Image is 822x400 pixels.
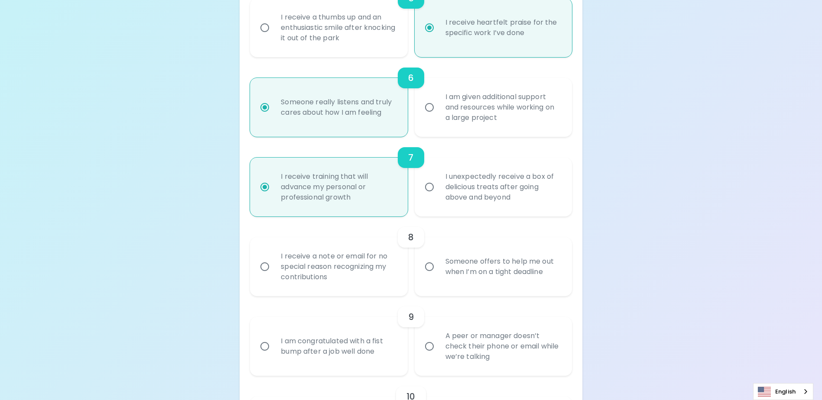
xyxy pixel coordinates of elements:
[754,384,813,400] a: English
[408,310,414,324] h6: 9
[274,2,403,54] div: I receive a thumbs up and an enthusiastic smile after knocking it out of the park
[439,246,567,287] div: Someone offers to help me out when I’m on a tight deadline
[250,216,572,296] div: choice-group-check
[274,241,403,293] div: I receive a note or email for no special reason recognizing my contributions
[753,383,813,400] aside: Language selected: English
[408,71,414,85] h6: 6
[274,326,403,367] div: I am congratulated with a fist bump after a job well done
[250,296,572,376] div: choice-group-check
[250,137,572,216] div: choice-group-check
[250,57,572,137] div: choice-group-check
[274,87,403,128] div: Someone really listens and truly cares about how I am feeling
[753,383,813,400] div: Language
[274,161,403,213] div: I receive training that will advance my personal or professional growth
[439,7,567,48] div: I receive heartfelt praise for the specific work I’ve done
[408,230,414,244] h6: 8
[439,81,567,133] div: I am given additional support and resources while working on a large project
[439,320,567,372] div: A peer or manager doesn’t check their phone or email while we’re talking
[439,161,567,213] div: I unexpectedly receive a box of delicious treats after going above and beyond
[408,151,413,165] h6: 7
